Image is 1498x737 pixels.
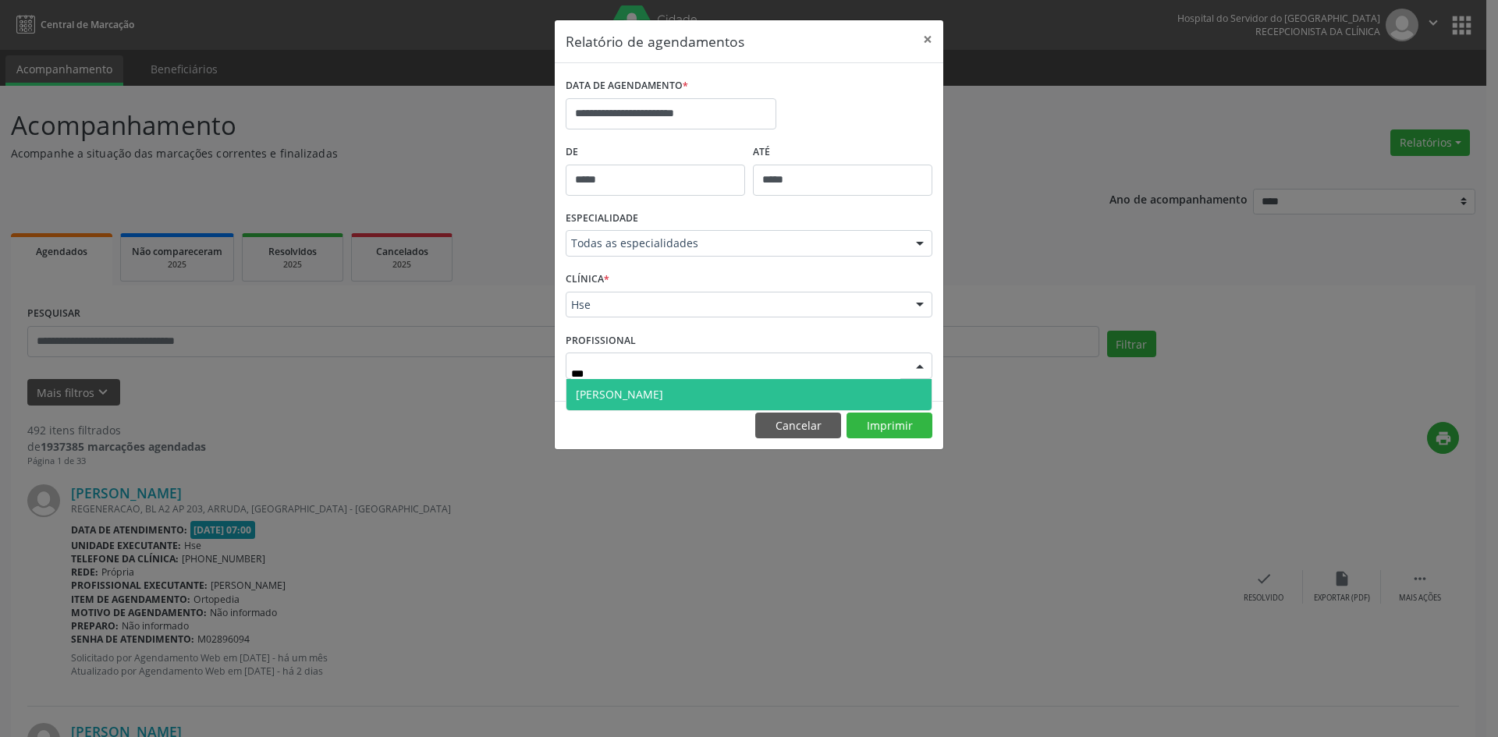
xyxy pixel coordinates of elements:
label: CLÍNICA [566,268,609,292]
span: [PERSON_NAME] [576,387,663,402]
h5: Relatório de agendamentos [566,31,744,51]
label: ESPECIALIDADE [566,207,638,231]
button: Imprimir [847,413,932,439]
span: Todas as especialidades [571,236,900,251]
span: Hse [571,297,900,313]
label: ATÉ [753,140,932,165]
label: De [566,140,745,165]
label: PROFISSIONAL [566,328,636,353]
button: Close [912,20,943,58]
label: DATA DE AGENDAMENTO [566,74,688,98]
button: Cancelar [755,413,841,439]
